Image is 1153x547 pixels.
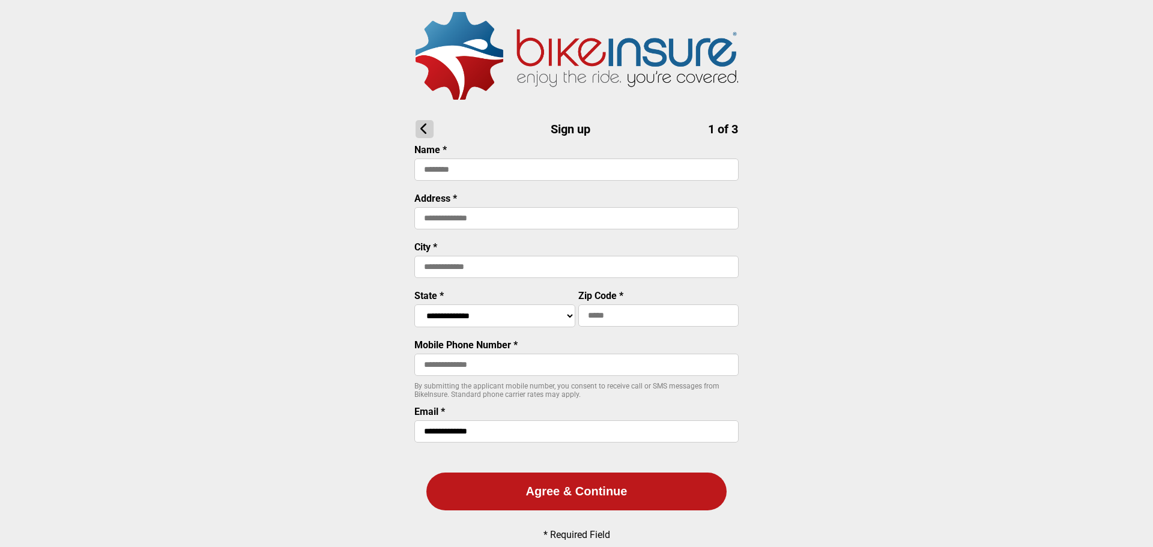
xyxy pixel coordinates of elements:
[414,144,447,156] label: Name *
[578,290,623,301] label: Zip Code *
[414,241,437,253] label: City *
[543,529,610,540] p: * Required Field
[708,122,738,136] span: 1 of 3
[416,120,738,138] h1: Sign up
[414,339,518,351] label: Mobile Phone Number *
[426,473,727,510] button: Agree & Continue
[414,290,444,301] label: State *
[414,406,445,417] label: Email *
[414,193,457,204] label: Address *
[414,382,739,399] p: By submitting the applicant mobile number, you consent to receive call or SMS messages from BikeI...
